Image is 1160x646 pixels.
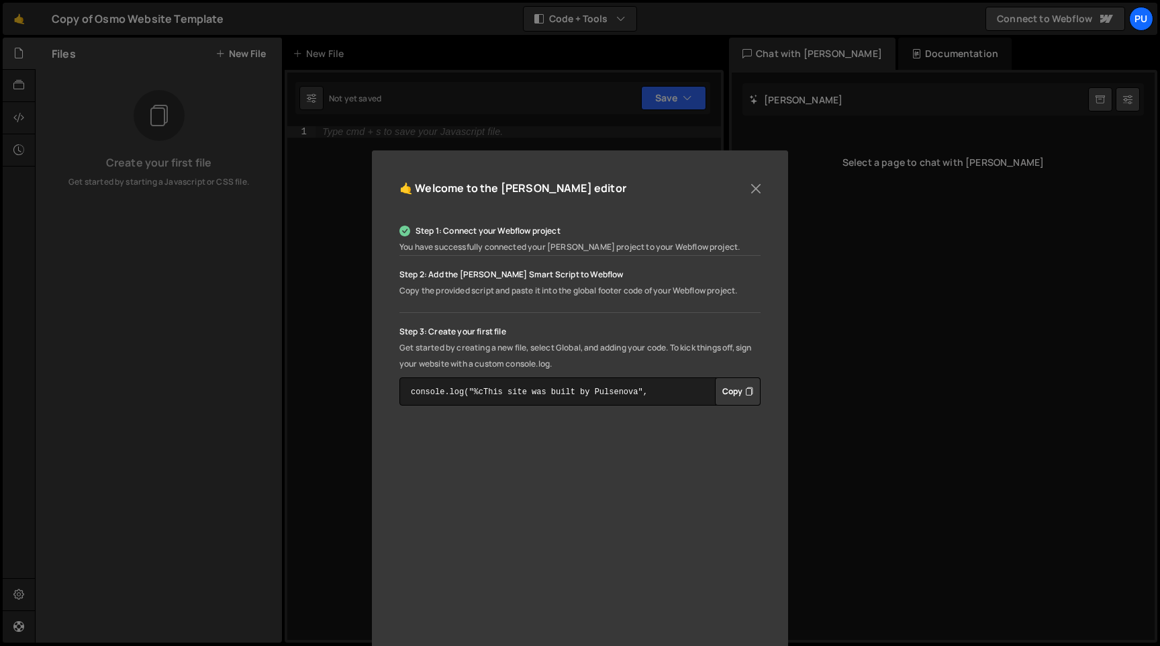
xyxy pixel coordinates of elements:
[399,178,626,199] h5: 🤙 Welcome to the [PERSON_NAME] editor
[399,283,761,299] p: Copy the provided script and paste it into the global footer code of your Webflow project.
[399,340,761,372] p: Get started by creating a new file, select Global, and adding your code. To kick things off, sign...
[715,377,761,406] button: Copy
[399,324,761,340] p: Step 3: Create your first file
[399,239,761,255] p: You have successfully connected your [PERSON_NAME] project to your Webflow project.
[715,377,761,406] div: Button group with nested dropdown
[399,223,761,239] p: Step 1: Connect your Webflow project
[399,436,761,639] iframe: YouTube video player
[399,267,761,283] p: Step 2: Add the [PERSON_NAME] Smart Script to Webflow
[1129,7,1153,31] a: Pu
[746,179,766,199] button: Close
[399,377,761,406] textarea: console.log("%cThis site was built by Pulsenova", "background:blue;color:#fff;padding: 8px;");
